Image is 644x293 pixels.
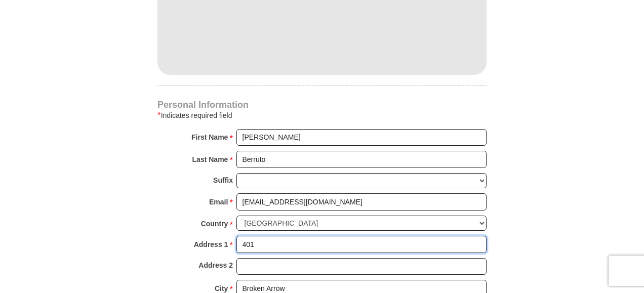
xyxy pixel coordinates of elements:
strong: Address 2 [198,258,233,272]
strong: Email [209,195,228,209]
strong: First Name [191,130,228,144]
div: Indicates required field [157,109,487,121]
strong: Address 1 [194,237,228,252]
h4: Personal Information [157,101,487,109]
strong: Country [201,217,228,231]
strong: Last Name [192,152,228,166]
strong: Suffix [213,173,233,187]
